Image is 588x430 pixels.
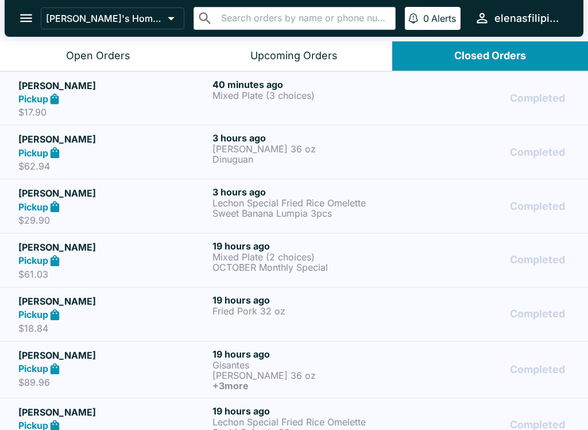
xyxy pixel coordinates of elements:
[66,49,130,63] div: Open Orders
[212,405,402,417] h6: 19 hours ago
[18,201,48,213] strong: Pickup
[18,132,208,146] h5: [PERSON_NAME]
[18,160,208,172] p: $62.94
[212,348,402,360] h6: 19 hours ago
[250,49,338,63] div: Upcoming Orders
[212,370,402,381] p: [PERSON_NAME] 36 oz
[212,262,402,272] p: OCTOBER Monthly Special
[212,90,402,101] p: Mixed Plate (3 choices)
[212,79,402,90] h6: 40 minutes ago
[18,214,208,226] p: $29.90
[18,106,208,118] p: $17.90
[18,322,208,334] p: $18.84
[11,3,41,33] button: open drawer
[18,255,48,266] strong: Pickup
[18,147,48,159] strong: Pickup
[212,208,402,218] p: Sweet Banana Lumpia 3pcs
[18,240,208,254] h5: [PERSON_NAME]
[212,154,402,164] p: Dinuguan
[18,186,208,200] h5: [PERSON_NAME]
[212,198,402,208] p: Lechon Special Fried Rice Omelette
[46,13,163,24] p: [PERSON_NAME]'s Home of the Finest Filipino Foods
[18,363,48,374] strong: Pickup
[18,294,208,308] h5: [PERSON_NAME]
[18,79,208,93] h5: [PERSON_NAME]
[212,381,402,391] h6: + 3 more
[41,7,184,29] button: [PERSON_NAME]'s Home of the Finest Filipino Foods
[18,377,208,388] p: $89.96
[212,252,402,262] p: Mixed Plate (2 choices)
[18,405,208,419] h5: [PERSON_NAME]
[18,309,48,320] strong: Pickup
[212,360,402,370] p: Gisantes
[18,268,208,280] p: $61.03
[494,11,565,25] div: elenasfilipinofoods
[212,306,402,316] p: Fried Pork 32 oz
[470,6,570,30] button: elenasfilipinofoods
[423,13,429,24] p: 0
[454,49,526,63] div: Closed Orders
[212,417,402,427] p: Lechon Special Fried Rice Omelette
[218,10,390,26] input: Search orders by name or phone number
[431,13,456,24] p: Alerts
[212,294,402,306] h6: 19 hours ago
[212,186,402,198] h6: 3 hours ago
[18,93,48,105] strong: Pickup
[212,144,402,154] p: [PERSON_NAME] 36 oz
[212,240,402,252] h6: 19 hours ago
[18,348,208,362] h5: [PERSON_NAME]
[212,132,402,144] h6: 3 hours ago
